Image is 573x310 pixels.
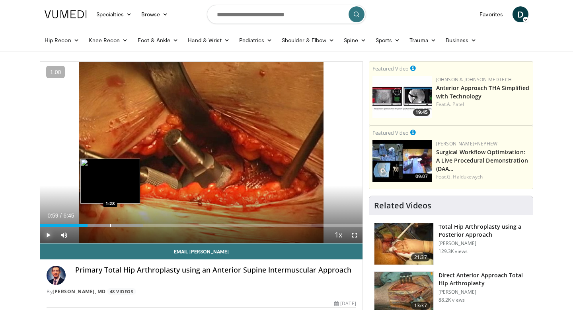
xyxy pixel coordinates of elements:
[53,288,106,295] a: [PERSON_NAME], MD
[56,227,72,243] button: Mute
[372,140,432,182] a: 09:07
[436,148,528,173] a: Surgical Workflow Optimization: A Live Procedural Demonstration (DAA…
[40,62,363,243] video-js: Video Player
[334,300,356,307] div: [DATE]
[45,10,87,18] img: VuMedi Logo
[475,6,508,22] a: Favorites
[372,76,432,118] a: 19:45
[436,84,529,100] a: Anterior Approach THA Simplified with Technology
[372,140,432,182] img: bcfc90b5-8c69-4b20-afee-af4c0acaf118.150x105_q85_crop-smart_upscale.jpg
[47,212,58,219] span: 0:59
[374,201,431,210] h4: Related Videos
[347,227,363,243] button: Fullscreen
[411,302,430,310] span: 13:37
[107,288,136,295] a: 48 Videos
[439,223,528,239] h3: Total Hip Arthroplasty using a Posterior Approach
[372,129,409,136] small: Featured Video
[374,223,433,265] img: 286987_0000_1.png.150x105_q85_crop-smart_upscale.jpg
[183,32,234,48] a: Hand & Wrist
[439,271,528,287] h3: Direct Anterior Approach Total Hip Arthroplasty
[133,32,183,48] a: Foot & Ankle
[339,32,370,48] a: Spine
[331,227,347,243] button: Playback Rate
[441,32,481,48] a: Business
[234,32,277,48] a: Pediatrics
[513,6,528,22] a: D
[63,212,74,219] span: 6:45
[47,266,66,285] img: Avatar
[75,266,356,275] h4: Primary Total Hip Arthroplasty using an Anterior Supine Intermuscular Approach
[80,159,140,204] img: image.jpeg
[40,224,363,227] div: Progress Bar
[136,6,173,22] a: Browse
[413,109,430,116] span: 19:45
[439,240,528,247] p: [PERSON_NAME]
[60,212,62,219] span: /
[405,32,441,48] a: Trauma
[439,289,528,295] p: [PERSON_NAME]
[40,227,56,243] button: Play
[439,248,468,255] p: 129.3K views
[436,173,530,181] div: Feat.
[92,6,136,22] a: Specialties
[411,253,430,261] span: 21:37
[207,5,366,24] input: Search topics, interventions
[374,223,528,265] a: 21:37 Total Hip Arthroplasty using a Posterior Approach [PERSON_NAME] 129.3K views
[372,65,409,72] small: Featured Video
[439,297,465,303] p: 88.2K views
[436,140,497,147] a: [PERSON_NAME]+Nephew
[84,32,133,48] a: Knee Recon
[372,76,432,118] img: 06bb1c17-1231-4454-8f12-6191b0b3b81a.150x105_q85_crop-smart_upscale.jpg
[413,173,430,180] span: 09:07
[40,243,363,259] a: Email [PERSON_NAME]
[436,101,530,108] div: Feat.
[277,32,339,48] a: Shoulder & Elbow
[447,173,483,180] a: G. Haidukewych
[371,32,405,48] a: Sports
[47,288,356,295] div: By
[436,76,512,83] a: Johnson & Johnson MedTech
[40,32,84,48] a: Hip Recon
[447,101,464,108] a: A. Patel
